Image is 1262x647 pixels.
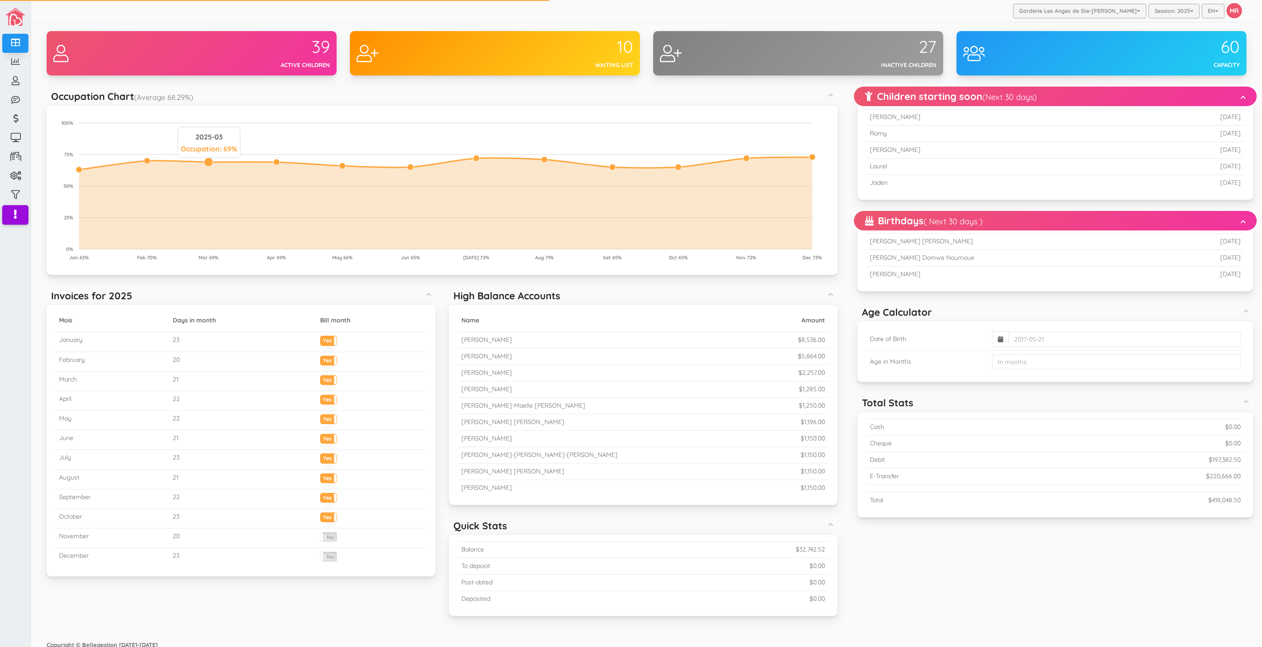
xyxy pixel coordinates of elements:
[802,254,822,261] tspan: Dec 73%
[320,317,423,324] h5: Bill month
[647,591,829,607] td: $0.00
[1041,435,1244,452] td: $0.00
[1041,492,1244,508] td: $418,048.50
[535,254,554,261] tspan: Aug 71%
[59,317,166,324] h5: Mois
[137,254,157,261] tspan: Feb 70%
[801,451,825,459] small: $1,150.00
[866,109,1122,126] td: [PERSON_NAME]
[321,434,337,441] label: Yes
[1122,109,1244,126] td: [DATE]
[866,435,1041,452] td: Cheque
[61,120,73,126] tspan: 100%
[461,418,564,426] small: [PERSON_NAME] [PERSON_NAME]
[798,38,937,56] div: 27
[453,290,560,301] h5: High Balance Accounts
[321,532,337,541] label: No
[1169,266,1244,282] td: [DATE]
[865,215,983,226] h5: Birthdays
[461,369,512,377] small: [PERSON_NAME]
[56,391,169,410] td: April
[495,61,634,69] div: Waiting list
[56,509,169,528] td: October
[64,151,73,158] tspan: 75%
[173,317,313,324] h5: Days in month
[401,254,420,261] tspan: Jun 65%
[1122,142,1244,159] td: [DATE]
[798,61,937,69] div: Inactive children
[866,159,1122,175] td: Laurel
[768,317,825,324] h5: Amount
[458,575,648,591] td: Post-dated
[181,144,237,154] div: Occupation: 69%
[169,352,317,371] td: 20
[461,352,512,360] small: [PERSON_NAME]
[63,183,73,189] tspan: 50%
[1041,468,1244,484] td: $220,666.00
[321,493,337,500] label: Yes
[1008,332,1241,347] input: 2017-05-21
[56,528,169,548] td: November
[56,332,169,352] td: January
[461,317,761,324] h5: Name
[461,385,512,393] small: [PERSON_NAME]
[866,452,1041,468] td: Debit
[5,8,25,26] img: image
[267,254,286,261] tspan: Apr 69%
[56,430,169,450] td: June
[1169,250,1244,266] td: [DATE]
[1102,38,1240,56] div: 60
[198,254,218,261] tspan: Mar 69%
[321,356,337,363] label: Yes
[862,397,913,408] h5: Total Stats
[461,336,512,344] small: [PERSON_NAME]
[169,450,317,469] td: 23
[603,254,622,261] tspan: Set 65%
[321,513,337,520] label: Yes
[169,411,317,430] td: 22
[169,509,317,528] td: 23
[169,332,317,352] td: 23
[1041,452,1244,468] td: $197,382.50
[169,371,317,391] td: 21
[321,336,337,343] label: Yes
[461,467,564,475] small: [PERSON_NAME] [PERSON_NAME]
[461,401,585,409] small: [PERSON_NAME]-Maelle [PERSON_NAME]
[321,474,337,480] label: Yes
[56,450,169,469] td: July
[866,142,1122,159] td: [PERSON_NAME]
[865,91,1037,102] h5: Children starting soon
[51,290,132,301] h5: Invoices for 2025
[169,469,317,489] td: 21
[866,328,988,351] td: Date of Birth
[461,484,512,492] small: [PERSON_NAME]
[866,266,1169,282] td: [PERSON_NAME]
[647,558,829,575] td: $0.00
[458,542,648,558] td: Balance
[332,254,353,261] tspan: May 66%
[56,411,169,430] td: May
[461,451,618,459] small: [PERSON_NAME]-[PERSON_NAME]-[PERSON_NAME]
[801,484,825,492] small: $1,150.00
[169,528,317,548] td: 20
[799,385,825,393] small: $1,285.00
[866,250,1169,266] td: [PERSON_NAME] Domwe Noumoue
[56,352,169,371] td: February
[181,132,237,142] div: 2025-03
[924,216,983,226] small: ( Next 30 days )
[169,391,317,410] td: 22
[66,246,73,252] tspan: 0%
[1041,419,1244,435] td: $0.00
[866,492,1041,508] td: Total
[1169,234,1244,250] td: [DATE]
[69,254,89,261] tspan: Jan 63%
[321,552,337,561] label: No
[458,558,648,575] td: To deposit
[799,401,825,409] small: $1,250.00
[992,354,1241,369] input: In months
[169,489,317,508] td: 22
[801,418,825,426] small: $1,196.00
[1122,126,1244,142] td: [DATE]
[1122,175,1244,191] td: [DATE]
[495,38,634,56] div: 10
